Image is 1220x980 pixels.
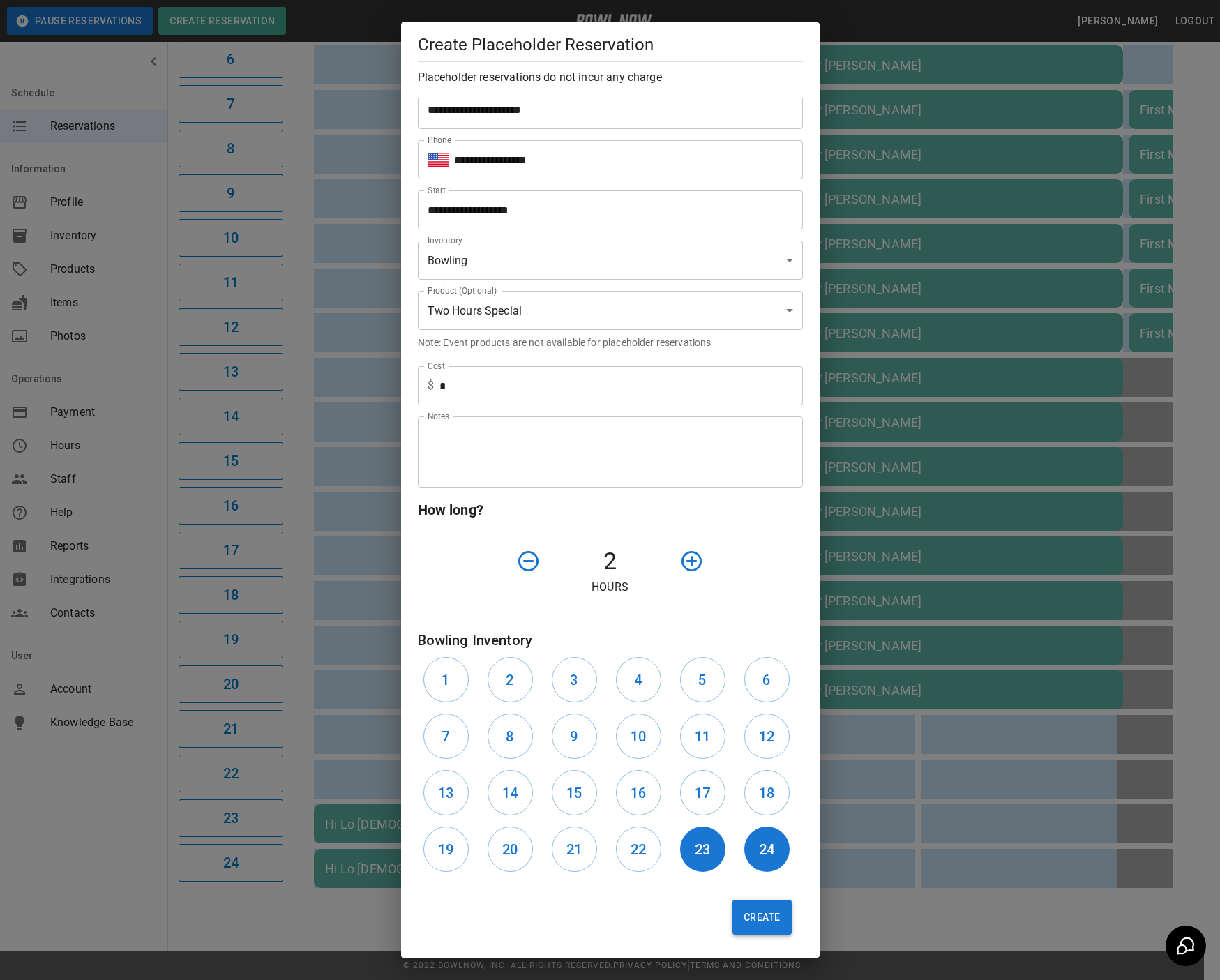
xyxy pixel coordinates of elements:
[488,714,533,759] button: 8
[695,782,710,804] h6: 17
[423,714,469,759] button: 7
[616,714,661,759] button: 10
[442,669,449,691] h6: 1
[488,657,533,702] button: 2
[418,68,803,87] h6: Placeholder reservations do not incur any charge
[698,669,706,691] h6: 5
[634,669,642,691] h6: 4
[428,134,451,146] label: Phone
[546,547,675,576] h4: 2
[418,629,803,651] h6: Bowling Inventory
[570,669,578,691] h6: 3
[680,827,725,872] button: 23
[566,782,582,804] h6: 15
[428,184,446,196] label: Start
[488,827,533,872] button: 20
[759,838,774,861] h6: 24
[418,579,803,596] p: Hours
[759,725,774,748] h6: 12
[744,770,790,815] button: 18
[418,33,803,56] h5: Create Placeholder Reservation
[616,827,661,872] button: 22
[552,827,597,872] button: 21
[631,725,646,748] h6: 10
[744,657,790,702] button: 6
[423,827,469,872] button: 19
[506,669,513,691] h6: 2
[423,657,469,702] button: 1
[695,725,710,748] h6: 11
[418,499,803,521] h6: How long?
[680,657,725,702] button: 5
[566,838,582,861] h6: 21
[552,770,597,815] button: 15
[744,714,790,759] button: 12
[570,725,578,748] h6: 9
[631,838,646,861] h6: 22
[418,190,793,229] input: Choose date, selected date is Sep 28, 2025
[442,725,449,748] h6: 7
[744,827,790,872] button: 24
[428,149,449,170] button: Select country
[428,377,434,394] p: $
[502,782,518,804] h6: 14
[423,770,469,815] button: 13
[438,782,453,804] h6: 13
[488,770,533,815] button: 14
[759,782,774,804] h6: 18
[695,838,710,861] h6: 23
[762,669,770,691] h6: 6
[616,770,661,815] button: 16
[418,291,803,330] div: Two Hours Special
[418,336,803,349] p: Note: Event products are not available for placeholder reservations
[552,657,597,702] button: 3
[680,714,725,759] button: 11
[616,657,661,702] button: 4
[552,714,597,759] button: 9
[680,770,725,815] button: 17
[732,900,791,935] button: Create
[506,725,513,748] h6: 8
[438,838,453,861] h6: 19
[502,838,518,861] h6: 20
[418,241,803,280] div: Bowling
[631,782,646,804] h6: 16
